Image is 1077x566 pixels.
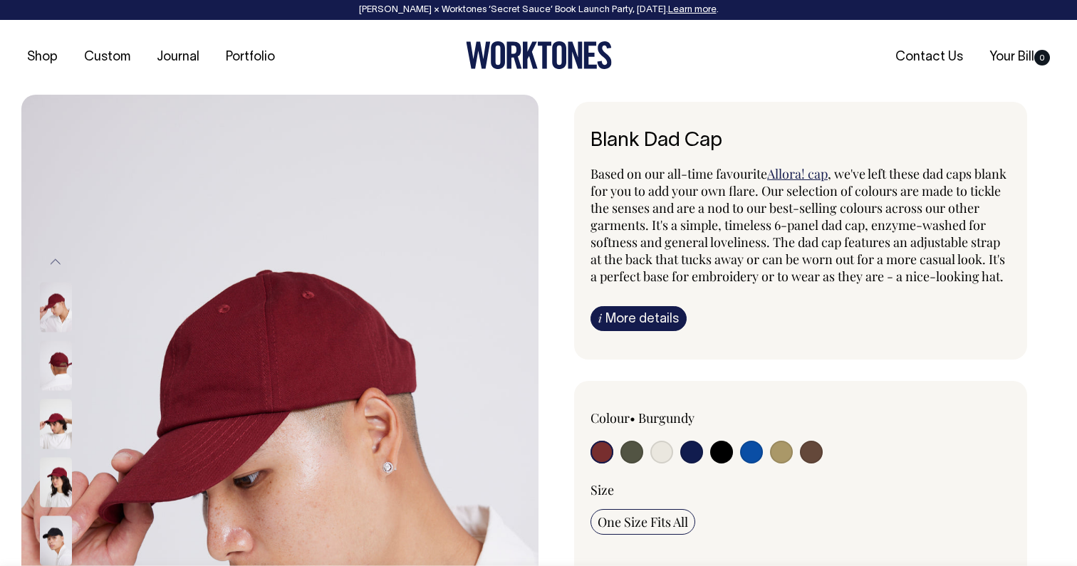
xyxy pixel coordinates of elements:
label: Burgundy [638,409,694,426]
img: burgundy [40,283,72,332]
a: iMore details [590,306,687,331]
span: One Size Fits All [598,513,688,530]
a: Learn more [668,6,717,14]
a: Your Bill0 [984,46,1056,69]
a: Portfolio [220,46,281,69]
div: [PERSON_NAME] × Worktones ‘Secret Sauce’ Book Launch Party, [DATE]. . [14,5,1063,15]
img: burgundy [40,399,72,449]
span: , we've left these dad caps blank for you to add your own flare. Our selection of colours are mad... [590,165,1006,285]
h6: Blank Dad Cap [590,130,1011,152]
div: Size [590,481,1011,498]
a: Shop [21,46,63,69]
img: burgundy [40,458,72,508]
span: • [630,409,635,426]
span: i [598,310,602,325]
span: Based on our all-time favourite [590,165,767,182]
input: One Size Fits All [590,509,695,535]
img: burgundy [40,341,72,391]
a: Contact Us [890,46,969,69]
div: Colour [590,409,759,426]
button: Previous [45,246,66,278]
a: Custom [78,46,136,69]
a: Journal [151,46,205,69]
span: 0 [1034,50,1050,65]
a: Allora! cap [767,165,828,182]
img: black [40,516,72,566]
